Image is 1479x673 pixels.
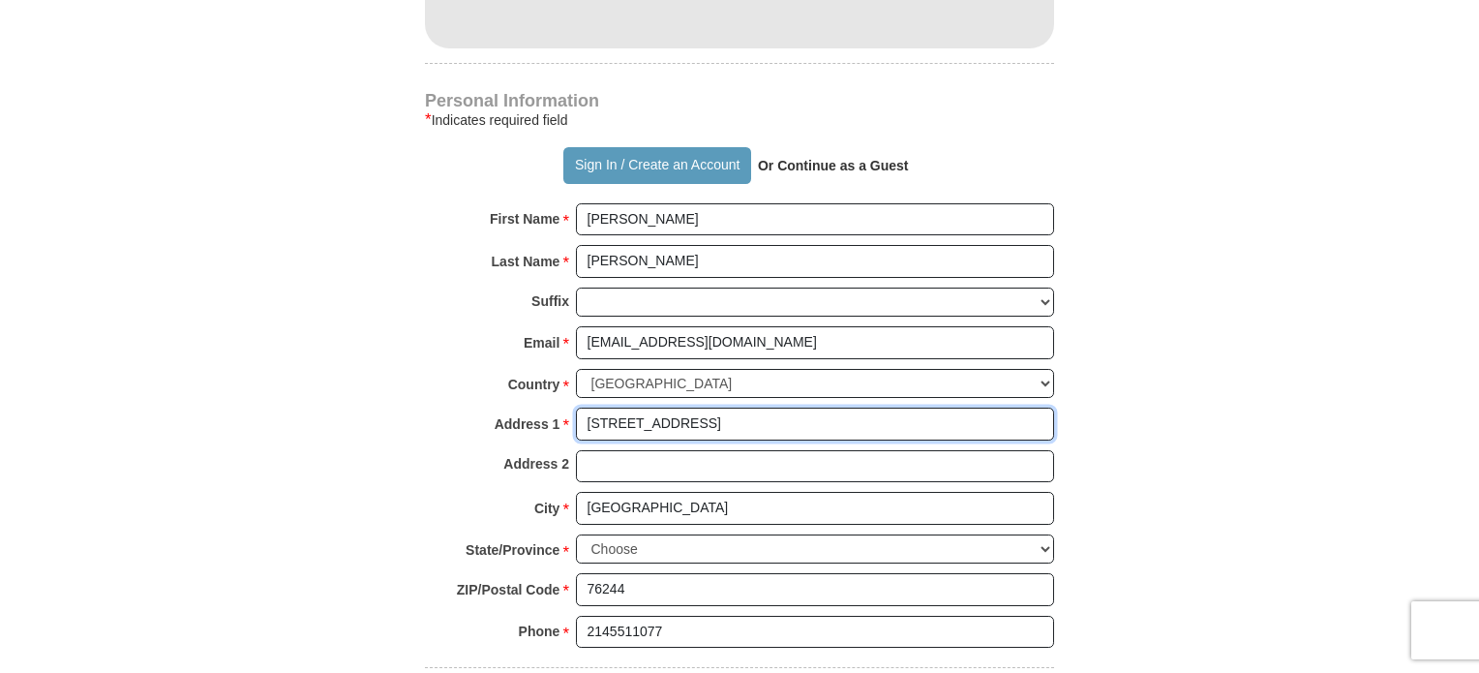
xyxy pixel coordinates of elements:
[524,329,559,356] strong: Email
[466,536,559,564] strong: State/Province
[563,147,750,184] button: Sign In / Create an Account
[490,205,559,232] strong: First Name
[503,450,569,477] strong: Address 2
[519,618,560,645] strong: Phone
[492,248,560,275] strong: Last Name
[508,371,560,398] strong: Country
[534,495,559,522] strong: City
[425,108,1054,132] div: Indicates required field
[758,158,909,173] strong: Or Continue as a Guest
[457,576,560,603] strong: ZIP/Postal Code
[495,411,560,438] strong: Address 1
[531,288,569,315] strong: Suffix
[425,93,1054,108] h4: Personal Information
